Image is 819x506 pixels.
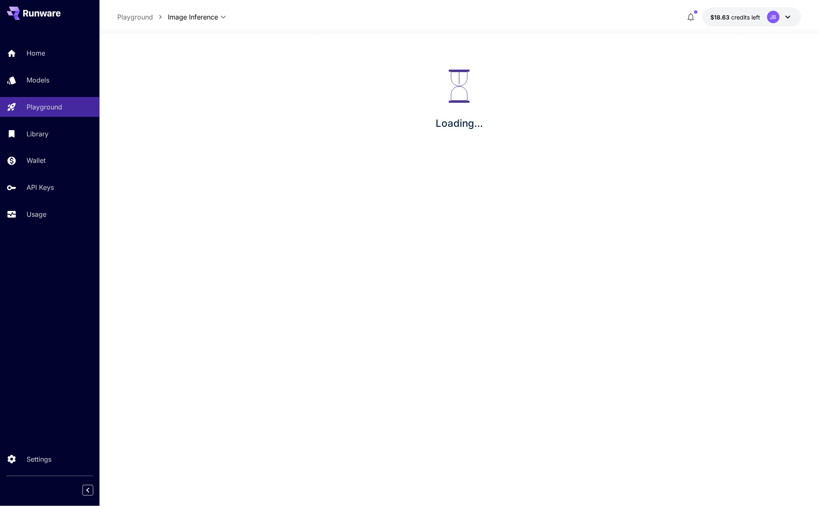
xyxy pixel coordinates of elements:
[82,485,93,496] button: Collapse sidebar
[27,48,45,58] p: Home
[436,116,483,131] p: Loading...
[117,12,168,22] nav: breadcrumb
[711,14,732,21] span: $18.63
[27,454,51,464] p: Settings
[27,129,48,139] p: Library
[767,11,780,23] div: JB
[711,13,761,22] div: $18.6346
[703,7,801,27] button: $18.6346JB
[168,12,218,22] span: Image Inference
[27,209,46,219] p: Usage
[27,155,46,165] p: Wallet
[117,12,153,22] a: Playground
[27,102,62,112] p: Playground
[27,75,49,85] p: Models
[27,182,54,192] p: API Keys
[89,483,99,498] div: Collapse sidebar
[732,14,761,21] span: credits left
